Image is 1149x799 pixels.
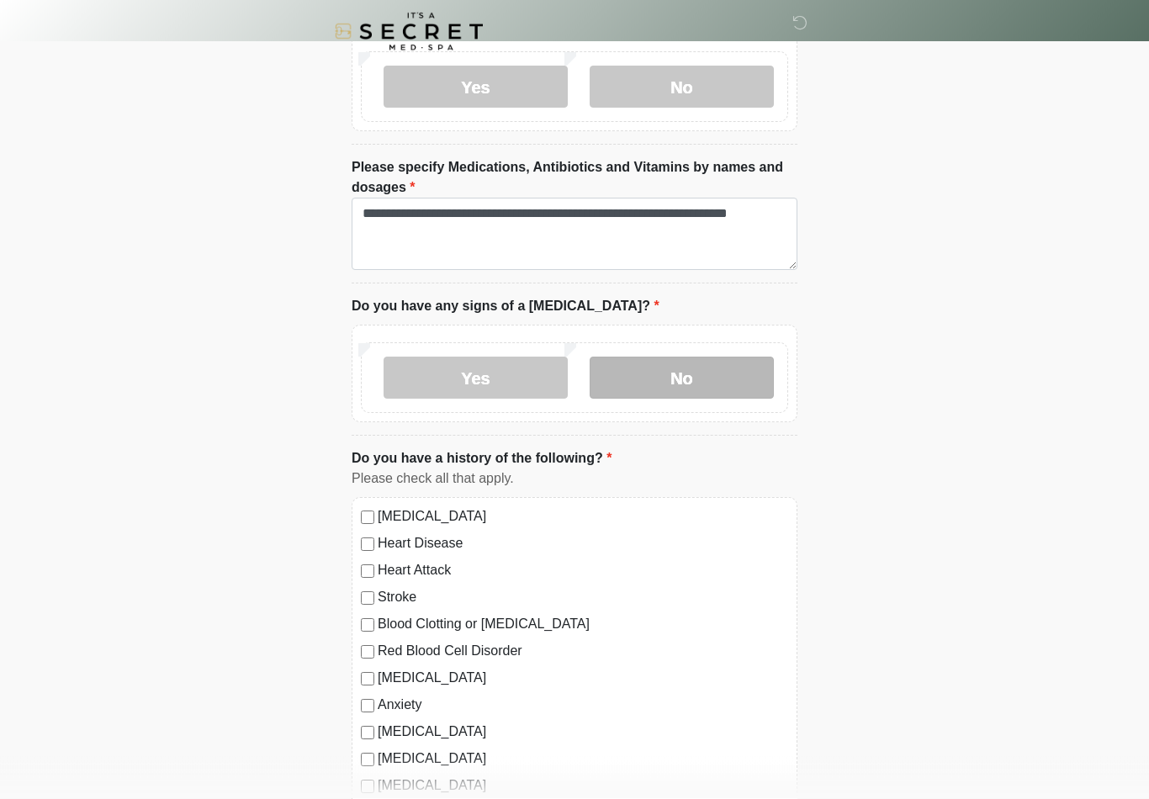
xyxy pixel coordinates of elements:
input: Anxiety [361,700,374,713]
label: No [590,66,774,108]
img: It's A Secret Med Spa Logo [335,13,483,50]
input: Heart Attack [361,565,374,579]
input: Heart Disease [361,538,374,552]
label: Yes [384,66,568,108]
label: [MEDICAL_DATA] [378,776,788,796]
input: [MEDICAL_DATA] [361,727,374,740]
label: [MEDICAL_DATA] [378,507,788,527]
label: Red Blood Cell Disorder [378,642,788,662]
div: Please check all that apply. [352,469,797,489]
input: Blood Clotting or [MEDICAL_DATA] [361,619,374,632]
label: [MEDICAL_DATA] [378,669,788,689]
input: [MEDICAL_DATA] [361,780,374,794]
input: [MEDICAL_DATA] [361,511,374,525]
label: Yes [384,357,568,399]
label: [MEDICAL_DATA] [378,749,788,770]
input: [MEDICAL_DATA] [361,754,374,767]
label: Blood Clotting or [MEDICAL_DATA] [378,615,788,635]
label: Please specify Medications, Antibiotics and Vitamins by names and dosages [352,158,797,198]
label: Anxiety [378,696,788,716]
label: [MEDICAL_DATA] [378,722,788,743]
label: Do you have a history of the following? [352,449,612,469]
input: Red Blood Cell Disorder [361,646,374,659]
label: Heart Attack [378,561,788,581]
label: Do you have any signs of a [MEDICAL_DATA]? [352,297,659,317]
input: [MEDICAL_DATA] [361,673,374,686]
label: No [590,357,774,399]
label: Stroke [378,588,788,608]
input: Stroke [361,592,374,606]
label: Heart Disease [378,534,788,554]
